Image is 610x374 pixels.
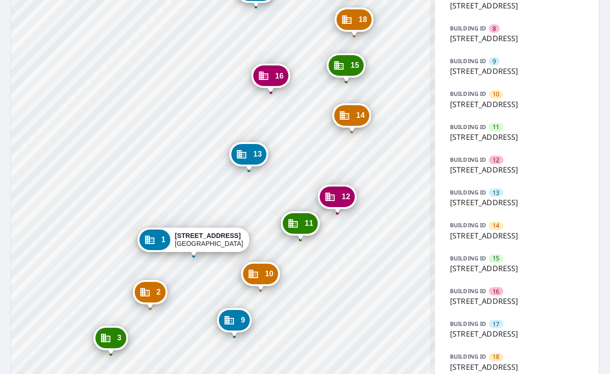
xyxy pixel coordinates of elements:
div: Dropped pin, building 14, Commercial property, 17 Harbour Green Dr Key Largo, FL 33037 [333,103,371,132]
span: 14 [493,221,499,230]
span: 9 [493,57,496,66]
p: [STREET_ADDRESS] [450,361,584,373]
p: BUILDING ID [450,90,486,98]
p: [STREET_ADDRESS] [450,295,584,307]
div: Dropped pin, building 2, Commercial property, 20 Harbour Green Dr Key Largo, FL 33037 [133,280,167,309]
p: [STREET_ADDRESS] [450,65,584,77]
span: 15 [351,62,359,69]
span: 13 [254,151,262,158]
div: Dropped pin, building 18, Commercial property, 11 Harbour Green Dr Key Largo, FL 33037 [335,7,374,36]
div: Dropped pin, building 9, Commercial property, 35 Harbour Green Dr Key Largo, FL 33037 [217,308,252,337]
span: 10 [493,90,499,99]
p: BUILDING ID [450,123,486,131]
p: [STREET_ADDRESS] [450,33,584,44]
span: 12 [493,156,499,165]
span: 12 [342,193,350,200]
div: Dropped pin, building 15, Commercial property, 13 Harbour Green Dr Key Largo, FL 33037 [327,53,366,82]
p: BUILDING ID [450,221,486,229]
span: 16 [493,287,499,296]
strong: [STREET_ADDRESS] [175,232,241,239]
span: 8 [493,24,496,33]
span: 16 [275,72,283,79]
p: [STREET_ADDRESS] [450,131,584,143]
p: [STREET_ADDRESS] [450,164,584,175]
div: Dropped pin, building 13, Commercial property, 12 Harbour Green Dr Key Largo, FL 33037 [230,142,269,171]
p: BUILDING ID [450,24,486,32]
div: Dropped pin, building 12, Commercial property, 21 Harbour Green Dr Key Largo, FL 33037 [318,185,357,214]
p: [STREET_ADDRESS] [450,99,584,110]
p: [STREET_ADDRESS] [450,197,584,208]
p: BUILDING ID [450,188,486,196]
div: Dropped pin, building 3, Commercial property, 22 Harbour Green Dr Key Largo, FL 33037 [94,326,128,355]
p: [STREET_ADDRESS] [450,230,584,241]
span: 9 [241,316,245,324]
p: BUILDING ID [450,254,486,262]
p: BUILDING ID [450,320,486,328]
span: 1 [161,236,166,243]
span: 18 [493,352,499,361]
span: 11 [493,122,499,131]
span: 17 [493,320,499,329]
p: BUILDING ID [450,156,486,164]
span: 13 [493,188,499,197]
div: Dropped pin, building 11, Commercial property, 25 Harbour Green Dr Key Largo, FL 33037 [281,211,320,240]
p: BUILDING ID [450,57,486,65]
div: Dropped pin, building 16, Commercial property, 10 Harbour Green Dr Key Largo, FL 33037 [251,64,290,93]
span: 2 [157,288,161,295]
span: 10 [265,270,274,277]
div: Dropped pin, building 10, Commercial property, 29 Harbour Green Dr Key Largo, FL 33037 [241,262,280,291]
span: 15 [493,254,499,263]
div: [GEOGRAPHIC_DATA] [175,232,243,248]
span: 18 [359,16,367,23]
div: Dropped pin, building 1, Commercial property, 16 Harbour Green Dr Key Largo, FL 33037 [138,228,250,257]
p: BUILDING ID [450,352,486,360]
span: 11 [305,220,313,227]
p: [STREET_ADDRESS] [450,263,584,274]
p: [STREET_ADDRESS] [450,328,584,339]
span: 14 [356,112,365,119]
p: BUILDING ID [450,287,486,295]
span: 3 [117,334,122,341]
